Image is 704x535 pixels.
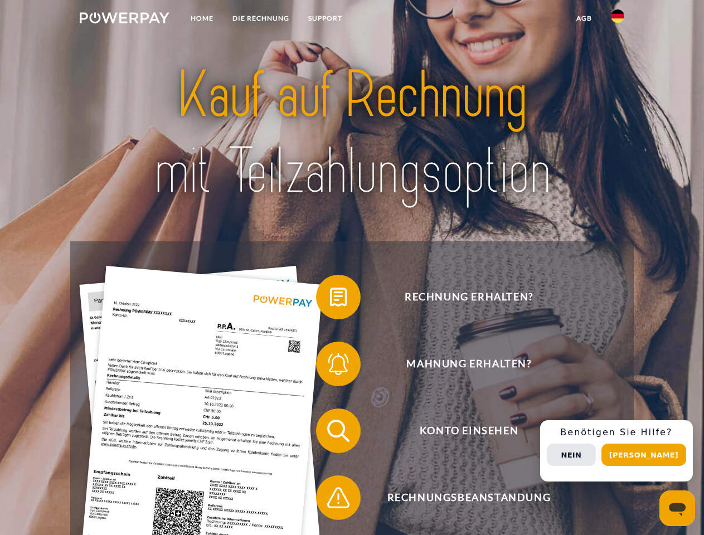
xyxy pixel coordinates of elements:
span: Rechnung erhalten? [332,275,605,319]
a: SUPPORT [299,8,352,28]
button: [PERSON_NAME] [601,444,686,466]
span: Mahnung erhalten? [332,342,605,386]
iframe: Schaltfläche zum Öffnen des Messaging-Fensters [659,490,695,526]
button: Mahnung erhalten? [316,342,606,386]
img: logo-powerpay-white.svg [80,12,169,23]
button: Nein [547,444,596,466]
img: qb_bell.svg [324,350,352,378]
img: de [611,9,624,23]
span: Konto einsehen [332,408,605,453]
img: title-powerpay_de.svg [106,53,598,213]
h3: Benötigen Sie Hilfe? [547,427,686,438]
button: Rechnung erhalten? [316,275,606,319]
button: Rechnungsbeanstandung [316,475,606,520]
div: Schnellhilfe [540,420,693,481]
button: Konto einsehen [316,408,606,453]
span: Rechnungsbeanstandung [332,475,605,520]
img: qb_bill.svg [324,283,352,311]
a: DIE RECHNUNG [223,8,299,28]
a: Home [181,8,223,28]
img: qb_search.svg [324,417,352,445]
img: qb_warning.svg [324,484,352,512]
a: agb [567,8,601,28]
